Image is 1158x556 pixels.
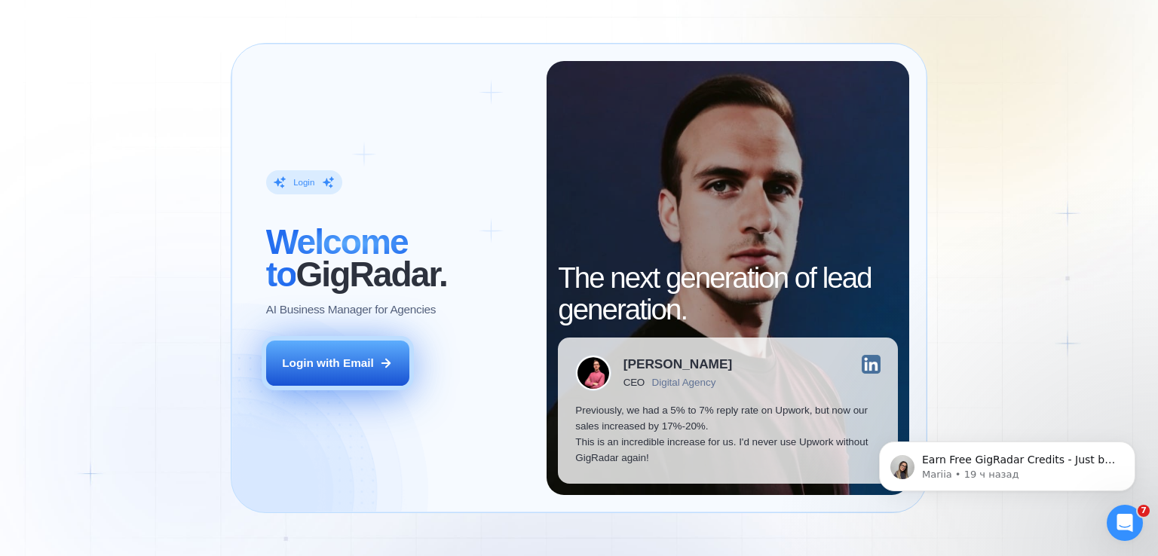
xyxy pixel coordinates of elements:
span: 7 [1138,505,1150,517]
div: Login with Email [282,355,374,371]
button: Login with Email [266,341,409,386]
h2: The next generation of lead generation. [558,262,898,325]
div: Digital Agency [652,377,716,388]
div: [PERSON_NAME] [623,358,732,371]
p: Previously, we had a 5% to 7% reply rate on Upwork, but now our sales increased by 17%-20%. This ... [575,402,881,466]
div: CEO [623,377,645,388]
div: Login [293,177,314,188]
h2: ‍ GigRadar. [266,226,529,289]
p: AI Business Manager for Agencies [266,301,436,317]
span: Welcome to [266,222,408,293]
iframe: Intercom notifications сообщение [856,410,1158,515]
iframe: Intercom live chat [1107,505,1143,541]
